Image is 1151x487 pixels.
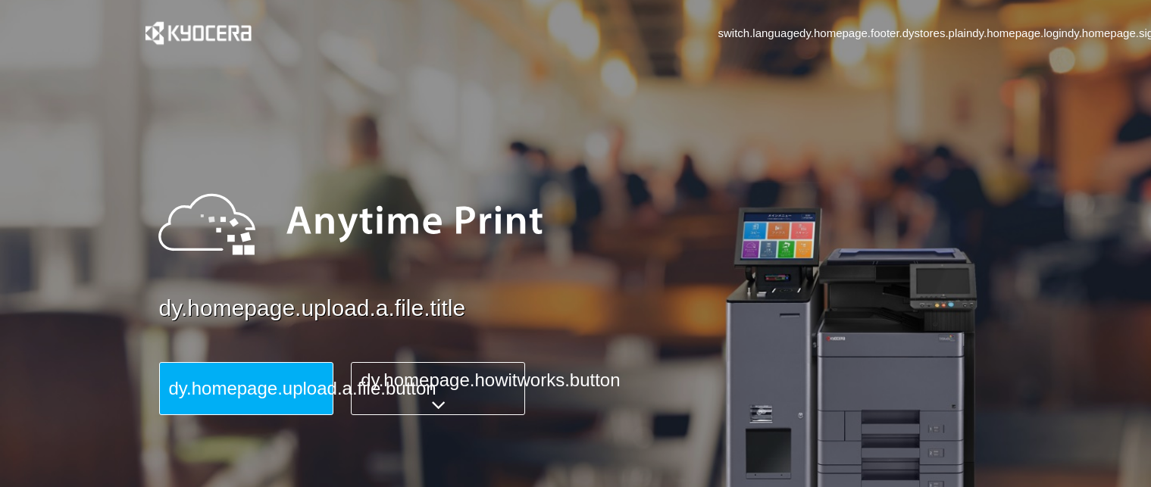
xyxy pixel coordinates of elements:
button: dy.homepage.upload.a.file.button [159,362,333,415]
a: dy.homepage.footer.dystores.plain [799,25,972,41]
a: switch.language [718,25,800,41]
a: dy.homepage.upload.a.file.title [159,292,1031,325]
a: dy.homepage.login [972,25,1068,41]
span: dy.homepage.upload.a.file.button [169,378,436,398]
button: dy.homepage.howitworks.button [351,362,525,415]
